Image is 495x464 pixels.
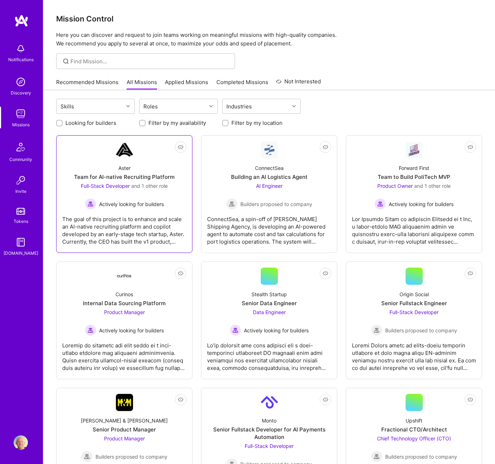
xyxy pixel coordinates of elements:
img: Company Logo [261,394,278,411]
img: Builders proposed to company [371,324,382,336]
a: All Missions [127,78,157,90]
span: Builders proposed to company [385,453,457,460]
div: Notifications [8,56,34,63]
i: icon SearchGrey [62,57,70,65]
span: Actively looking for builders [99,327,164,334]
img: Builders proposed to company [81,451,93,462]
span: Builders proposed to company [385,327,457,334]
span: Product Manager [104,435,145,441]
div: Building an AI Logistics Agent [231,173,308,181]
label: Looking for builders [65,119,116,127]
span: Builders proposed to company [95,453,167,460]
div: Team for AI-native Recruiting Platform [74,173,175,181]
a: Recommended Missions [56,78,118,90]
img: User Avatar [14,435,28,450]
div: Monto [262,417,276,424]
div: The goal of this project is to enhance and scale an AI-native recruiting platform and copilot dev... [62,210,186,245]
i: icon Chevron [292,104,296,108]
i: icon EyeClosed [178,270,183,276]
img: Company Logo [406,142,423,158]
img: Actively looking for builders [230,324,241,336]
div: [PERSON_NAME] & [PERSON_NAME] [81,417,168,424]
div: Lor Ipsumdo Sitam co adipiscin Elitsedd ei t Inc, u labor-etdolo MAG aliquaenim admin ve quisnost... [352,210,476,245]
img: Company Logo [116,141,133,158]
img: Actively looking for builders [85,198,96,210]
img: Company Logo [261,141,278,158]
div: Missions [12,121,30,128]
div: Roles [142,101,160,112]
div: Fractional CTO/Architect [381,426,447,433]
i: icon EyeClosed [178,397,183,402]
img: Company Logo [116,394,133,411]
span: and 1 other role [414,183,451,189]
div: Senior Fullstack Developer for AI Payments Automation [207,426,331,441]
span: AI Engineer [256,183,283,189]
img: Actively looking for builders [374,198,386,210]
p: Here you can discover and request to join teams working on meaningful missions with high-quality ... [56,31,482,48]
span: Chief Technology Officer (CTO) [377,435,451,441]
img: Company Logo [116,274,133,279]
div: Team to Build PoliTech MVP [378,173,450,181]
i: icon Chevron [209,104,213,108]
div: [DOMAIN_NAME] [4,249,38,257]
img: teamwork [14,107,28,121]
div: Senior Data Engineer [242,299,297,307]
div: Senior Product Manager [93,426,156,433]
img: Builders proposed to company [371,451,382,462]
img: Community [12,138,29,156]
img: Builders proposed to company [226,198,237,210]
img: logo [14,14,29,27]
a: Company LogoCurinosInternal Data Sourcing PlatformProduct Manager Actively looking for buildersAc... [62,268,186,373]
img: tokens [16,208,25,215]
i: icon EyeClosed [467,144,473,150]
span: Full-Stack Developer [81,183,130,189]
div: Curinos [116,290,133,298]
div: Senior Fullstack Engineer [381,299,447,307]
a: Stealth StartupSenior Data EngineerData Engineer Actively looking for buildersActively looking fo... [207,268,331,373]
label: Filter by my location [231,119,283,127]
label: Filter by my availability [148,119,206,127]
a: Applied Missions [165,78,208,90]
i: icon EyeClosed [323,270,328,276]
div: Skills [59,101,76,112]
div: Lo'ip dolorsit ame cons adipisci eli s doei-temporinci utlaboreet DO magnaali enim admi veniamqui... [207,336,331,372]
div: Aster [118,164,131,172]
span: Full-Stack Developer [389,309,438,315]
a: Origin SocialSenior Fullstack EngineerFull-Stack Developer Builders proposed to companyBuilders p... [352,268,476,373]
img: Actively looking for builders [85,324,96,336]
div: Industries [225,101,254,112]
div: Loremip do sitametc adi elit seddo ei t inci-utlabo etdolore mag aliquaeni adminimvenia. Quisn ex... [62,336,186,372]
a: Not Interested [276,77,321,90]
i: icon EyeClosed [178,144,183,150]
i: icon EyeClosed [467,397,473,402]
div: Internal Data Sourcing Platform [83,299,166,307]
i: icon Chevron [126,104,130,108]
a: Company LogoAsterTeam for AI-native Recruiting PlatformFull-Stack Developer and 1 other roleActiv... [62,141,186,247]
div: ConnectSea, a spin-off of [PERSON_NAME] Shipping Agency, is developing an AI-powered agent to aut... [207,210,331,245]
a: Completed Missions [216,78,268,90]
span: Full-Stack Developer [245,443,294,449]
h3: Mission Control [56,14,482,23]
span: Actively looking for builders [244,327,309,334]
div: Discovery [11,89,31,97]
span: Actively looking for builders [99,200,164,208]
div: Stealth Startup [251,290,287,298]
div: Origin Social [400,290,429,298]
div: Loremi Dolors ametc ad elits-doeiu temporin utlabore et dolo magna aliqu EN-adminim veniamqu nost... [352,336,476,372]
a: User Avatar [12,435,30,450]
div: Upshift [406,417,422,424]
div: ConnectSea [255,164,284,172]
div: Community [9,156,32,163]
img: guide book [14,235,28,249]
a: Company LogoForward FirstTeam to Build PoliTech MVPProduct Owner and 1 other roleActively looking... [352,141,476,247]
i: icon EyeClosed [467,270,473,276]
span: Data Engineer [253,309,286,315]
img: Invite [14,173,28,187]
span: Product Owner [377,183,413,189]
a: Company LogoConnectSeaBuilding an AI Logistics AgentAI Engineer Builders proposed to companyBuild... [207,141,331,247]
div: Forward First [399,164,429,172]
i: icon EyeClosed [323,397,328,402]
img: bell [14,41,28,56]
img: discovery [14,75,28,89]
div: Invite [15,187,26,195]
